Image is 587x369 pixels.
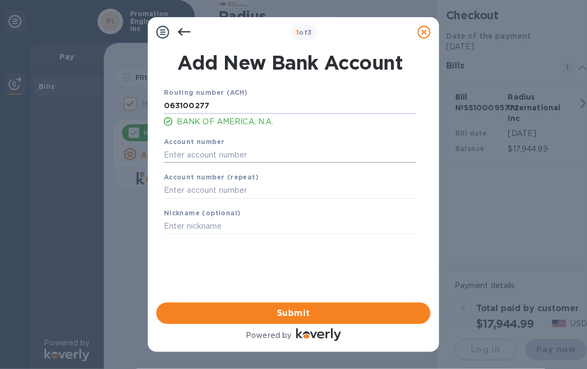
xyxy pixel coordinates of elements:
[164,147,417,163] input: Enter account number
[296,28,312,36] b: of 3
[157,51,423,74] h1: Add New Bank Account
[164,173,259,181] b: Account number (repeat)
[177,116,417,127] p: BANK OF AMERICA, N.A.
[246,330,291,341] p: Powered by
[164,209,241,217] b: Nickname (optional)
[164,219,417,235] input: Enter nickname
[165,307,422,320] span: Submit
[156,303,431,324] button: Submit
[164,138,225,146] b: Account number
[296,328,341,341] img: Logo
[164,183,417,199] input: Enter account number
[164,88,248,96] b: Routing number (ACH)
[296,28,299,36] span: 1
[164,98,417,114] input: Enter routing number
